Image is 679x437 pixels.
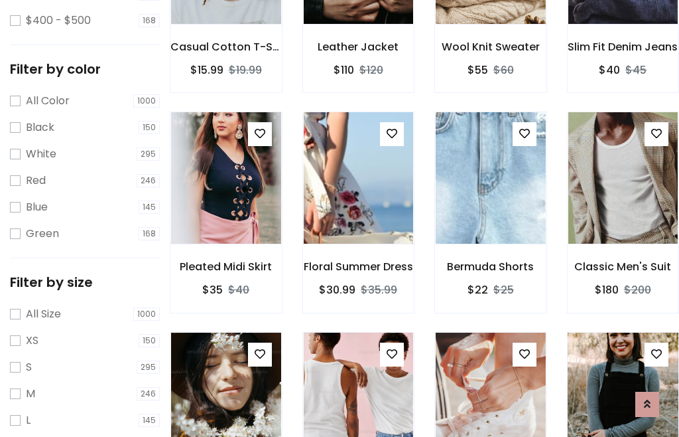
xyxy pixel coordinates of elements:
h6: $35 [202,284,223,296]
del: $19.99 [229,62,262,78]
h6: Classic Men's Suit [568,260,679,273]
span: 145 [139,201,160,214]
h6: Floral Summer Dress [303,260,414,273]
label: Blue [26,199,48,215]
label: All Size [26,306,61,322]
label: White [26,146,56,162]
h6: $22 [467,284,488,296]
label: Black [26,120,54,135]
label: All Color [26,93,70,109]
span: 145 [139,414,160,427]
span: 295 [137,361,160,374]
span: 1000 [133,307,160,321]
span: 168 [139,227,160,240]
span: 150 [139,334,160,347]
del: $35.99 [361,282,397,298]
span: 246 [137,387,160,400]
span: 150 [139,121,160,134]
span: 295 [137,147,160,161]
span: 1000 [133,94,160,108]
del: $45 [625,62,647,78]
h6: Wool Knit Sweater [435,41,546,53]
span: 246 [137,174,160,187]
label: Green [26,226,59,242]
del: $60 [493,62,514,78]
del: $25 [493,282,514,298]
h6: Casual Cotton T-Shirt [170,41,282,53]
h6: Slim Fit Denim Jeans [568,41,679,53]
del: $200 [624,282,651,298]
h6: Bermuda Shorts [435,260,546,273]
label: S [26,359,32,375]
h6: $110 [334,64,354,76]
label: M [26,386,35,402]
label: XS [26,333,38,349]
span: 168 [139,14,160,27]
h5: Filter by size [10,274,160,290]
del: $40 [228,282,249,298]
h6: $55 [467,64,488,76]
label: Red [26,173,46,189]
h6: Pleated Midi Skirt [170,260,282,273]
h6: $15.99 [190,64,223,76]
h6: Leather Jacket [303,41,414,53]
h6: $30.99 [319,284,355,296]
h5: Filter by color [10,61,160,77]
del: $120 [359,62,383,78]
label: $400 - $500 [26,13,91,29]
h6: $180 [595,284,619,296]
label: L [26,412,31,428]
h6: $40 [599,64,620,76]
